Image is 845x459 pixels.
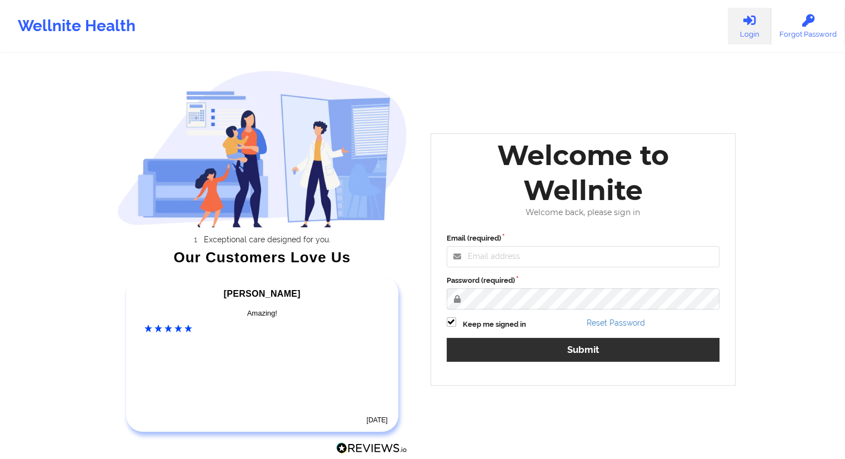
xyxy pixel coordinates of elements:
span: [PERSON_NAME] [224,289,301,298]
div: Our Customers Love Us [117,252,407,263]
a: Login [728,8,771,44]
input: Email address [447,246,720,267]
a: Reset Password [587,318,645,327]
div: Welcome back, please sign in [439,208,728,217]
button: Submit [447,338,720,362]
label: Password (required) [447,275,720,286]
time: [DATE] [367,416,388,424]
img: Reviews.io Logo [336,442,407,454]
div: Amazing! [144,308,380,319]
a: Forgot Password [771,8,845,44]
img: wellnite-auth-hero_200.c722682e.png [117,70,407,227]
label: Email (required) [447,233,720,244]
li: Exceptional care designed for you. [127,235,407,244]
a: Reviews.io Logo [336,442,407,457]
div: Welcome to Wellnite [439,138,728,208]
label: Keep me signed in [463,319,526,330]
